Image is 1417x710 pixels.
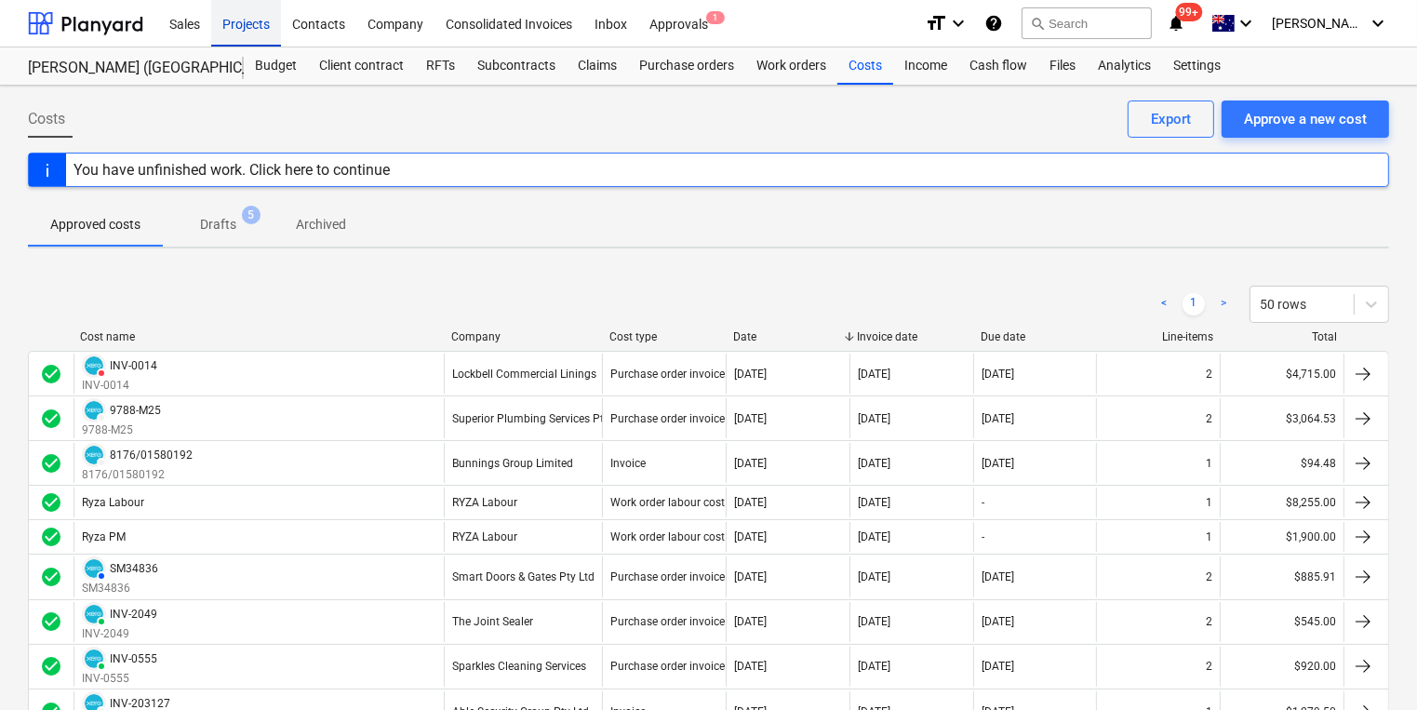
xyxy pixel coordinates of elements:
img: xero.svg [85,605,103,623]
div: 2 [1206,615,1212,628]
img: xero.svg [85,356,103,375]
div: $3,064.53 [1220,398,1343,438]
div: Invoice was approved [40,610,62,633]
div: INV-0555 [110,652,157,665]
div: 1 [1206,496,1212,509]
div: 2 [1206,570,1212,583]
div: Work order labour cost [610,530,725,543]
span: 99+ [1176,3,1203,21]
div: Line-items [1104,330,1213,343]
div: Ryza PM [82,530,126,543]
div: Due date [981,330,1089,343]
div: Date [733,330,842,343]
div: Work orders [745,47,837,85]
div: $920.00 [1220,647,1343,687]
div: Purchase order invoice [610,570,725,583]
div: Company [451,330,595,343]
div: [DATE] [734,457,767,470]
div: 2 [1206,660,1212,673]
div: 1 [1206,457,1212,470]
div: [DATE] [734,368,767,381]
div: [DATE] [982,570,1014,583]
div: Purchase order invoice [610,615,725,628]
div: Bunnings Group Limited [452,457,573,470]
span: check_circle [40,526,62,548]
div: Cash flow [958,47,1038,85]
a: RFTs [415,47,466,85]
div: RYZA Labour [452,530,517,543]
div: [DATE] [734,570,767,583]
p: 9788-M25 [82,422,161,438]
div: Invoice was approved [40,452,62,475]
img: xero.svg [85,559,103,578]
p: SM34836 [82,581,158,596]
div: [DATE] [982,660,1014,673]
div: Work order labour cost [610,496,725,509]
span: check_circle [40,363,62,385]
div: Cost type [609,330,718,343]
div: 2 [1206,412,1212,425]
div: You have unfinished work. Click here to continue [74,161,390,179]
a: Income [893,47,958,85]
i: keyboard_arrow_down [1235,12,1257,34]
span: check_circle [40,655,62,677]
p: INV-2049 [82,626,157,642]
div: [DATE] [734,660,767,673]
a: Costs [837,47,893,85]
div: Invoice was approved [40,408,62,430]
a: Settings [1162,47,1232,85]
div: [DATE] [982,457,1014,470]
img: xero.svg [85,650,103,668]
a: Subcontracts [466,47,567,85]
div: Cost name [80,330,436,343]
i: Knowledge base [984,12,1003,34]
span: check_circle [40,491,62,514]
i: keyboard_arrow_down [1367,12,1389,34]
div: Invoice was approved [40,363,62,385]
span: [PERSON_NAME] [1272,16,1365,31]
div: [PERSON_NAME] ([GEOGRAPHIC_DATA] 367 CAT 4 Refurb) [28,59,221,78]
div: $4,715.00 [1220,354,1343,394]
div: Client contract [308,47,415,85]
div: $545.00 [1220,602,1343,642]
div: Invoice was approved [40,526,62,548]
div: [DATE] [734,530,767,543]
p: 8176/01580192 [82,467,193,483]
div: [DATE] [858,570,890,583]
p: INV-0555 [82,671,157,687]
a: Page 1 is your current page [1183,293,1205,315]
div: Purchase order invoice [610,368,725,381]
div: Invoice was approved [40,655,62,677]
div: - [982,496,984,509]
div: Total [1228,330,1337,343]
a: Budget [244,47,308,85]
div: [DATE] [858,368,890,381]
div: The Joint Sealer [452,615,533,628]
a: Analytics [1087,47,1162,85]
div: [DATE] [858,615,890,628]
p: Archived [296,215,346,234]
div: Superior Plumbing Services Pty Ltd [452,412,628,425]
div: Export [1151,107,1191,131]
a: Purchase orders [628,47,745,85]
div: [DATE] [982,615,1014,628]
span: check_circle [40,610,62,633]
div: $885.91 [1220,556,1343,596]
p: Drafts [200,215,236,234]
a: Files [1038,47,1087,85]
button: Approve a new cost [1222,100,1389,138]
div: Invoice has been synced with Xero and its status is currently DRAFT [82,398,106,422]
div: 2 [1206,368,1212,381]
div: Invoice was approved [40,491,62,514]
span: 5 [242,206,261,224]
div: 9788-M25 [110,404,161,417]
div: [DATE] [734,615,767,628]
p: INV-0014 [82,378,157,394]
